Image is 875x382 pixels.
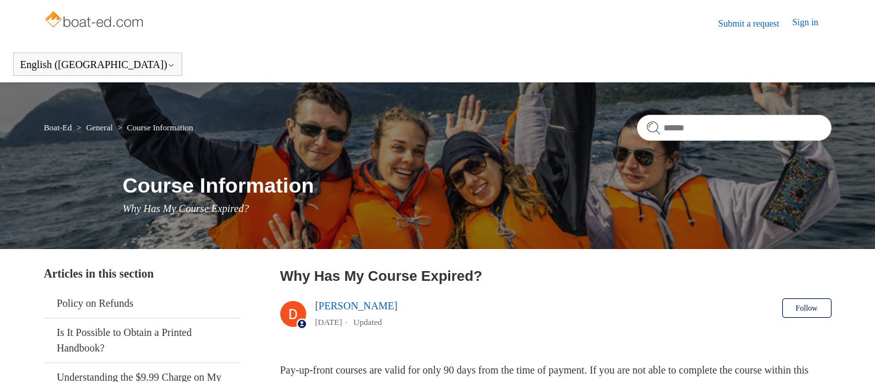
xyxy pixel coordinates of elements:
time: 03/01/2024, 15:27 [315,317,342,327]
li: General [74,123,115,132]
a: Sign in [792,16,831,31]
h1: Course Information [123,170,832,201]
h2: Why Has My Course Expired? [280,265,832,287]
button: English ([GEOGRAPHIC_DATA]) [20,59,175,71]
li: Boat-Ed [43,123,74,132]
a: Policy on Refunds [43,289,241,318]
a: Submit a request [718,17,792,30]
li: Course Information [115,123,193,132]
a: [PERSON_NAME] [315,300,398,311]
a: Course Information [127,123,193,132]
span: Why Has My Course Expired? [123,203,249,214]
a: General [86,123,113,132]
button: Follow Article [782,298,832,318]
input: Search [637,115,832,141]
a: Is It Possible to Obtain a Printed Handbook? [43,318,241,363]
img: Boat-Ed Help Center home page [43,8,147,34]
span: Articles in this section [43,267,153,280]
a: Boat-Ed [43,123,71,132]
li: Updated [354,317,382,327]
div: Live chat [841,348,875,382]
